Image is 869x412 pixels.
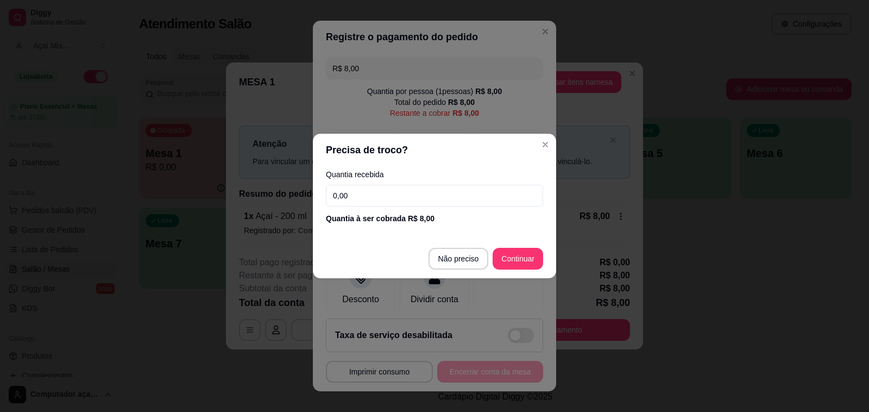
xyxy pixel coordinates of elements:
div: Quantia à ser cobrada R$ 8,00 [326,213,543,224]
button: Não preciso [429,248,489,270]
header: Precisa de troco? [313,134,556,166]
button: Close [537,136,554,153]
button: Continuar [493,248,543,270]
label: Quantia recebida [326,171,543,178]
